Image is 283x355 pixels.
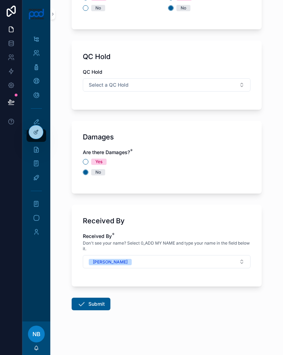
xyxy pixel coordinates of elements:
span: NB [32,330,41,338]
button: Submit [72,298,110,310]
h1: Received By [83,216,125,226]
h1: Damages [83,132,114,142]
img: App logo [28,8,45,20]
div: No [181,5,186,11]
div: No [95,169,101,175]
div: No [95,5,101,11]
button: Select Button [83,78,251,92]
span: Are there Damages? [83,149,130,155]
span: Don't see your name? Select 0_ADD MY NAME and type your name in the field below it. [83,240,251,252]
h1: QC Hold [83,52,110,61]
span: Select a QC Hold [89,81,129,88]
div: Yes [95,159,102,165]
div: scrollable content [22,28,50,247]
span: QC Hold [83,69,102,75]
button: Select Button [83,255,251,268]
span: Received By [83,233,112,239]
div: [PERSON_NAME] [93,259,128,265]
